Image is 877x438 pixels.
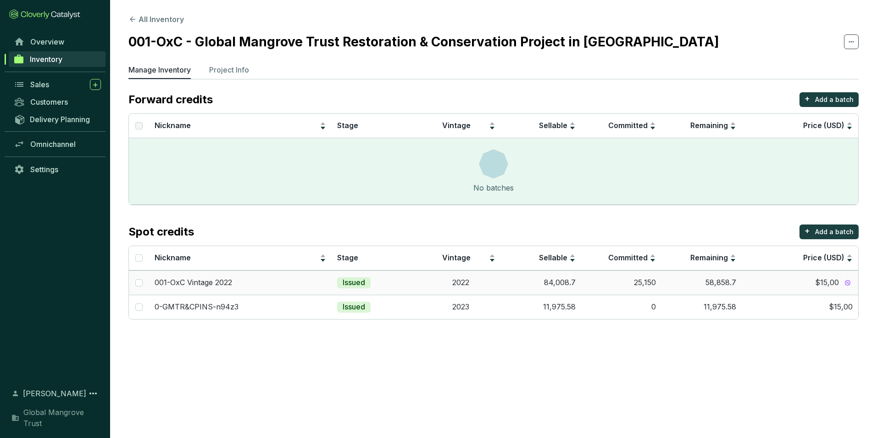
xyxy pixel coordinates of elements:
[337,253,358,262] span: Stage
[9,34,105,50] a: Overview
[815,227,854,236] p: Add a batch
[30,97,68,107] span: Customers
[332,246,421,270] th: Stage
[803,253,844,262] span: Price (USD)
[155,253,191,262] span: Nickname
[805,92,810,105] p: +
[30,37,64,46] span: Overview
[608,253,648,262] span: Committed
[9,51,105,67] a: Inventory
[128,14,184,25] button: All Inventory
[9,136,105,152] a: Omnichannel
[539,253,567,262] span: Sellable
[343,302,365,312] p: Issued
[343,278,365,288] p: Issued
[661,270,742,295] td: 58,858.7
[803,121,844,130] span: Price (USD)
[337,121,358,130] span: Stage
[128,225,194,239] p: Spot credits
[9,162,105,177] a: Settings
[742,295,858,319] td: $15,00
[501,295,581,319] td: 11,975.58
[473,182,514,193] div: No batches
[442,253,471,262] span: Vintage
[815,95,854,104] p: Add a batch
[608,121,648,130] span: Committed
[690,253,728,262] span: Remaining
[23,388,86,399] span: [PERSON_NAME]
[661,295,742,319] td: 11,975.58
[30,140,76,149] span: Omnichannel
[799,225,859,239] button: +Add a batch
[128,92,213,107] p: Forward credits
[128,32,719,51] h2: 001-OxC - Global Mangrove Trust Restoration & Conservation Project in [GEOGRAPHIC_DATA]
[501,270,581,295] td: 84,008.7
[9,94,105,110] a: Customers
[581,270,661,295] td: 25,150
[805,225,810,237] p: +
[581,295,661,319] td: 0
[155,278,232,288] p: 001-OxC Vintage 2022
[155,121,191,130] span: Nickname
[209,64,249,75] p: Project Info
[30,115,90,124] span: Delivery Planning
[421,270,501,295] td: 2022
[23,407,101,429] span: Global Mangrove Trust
[9,112,105,127] a: Delivery Planning
[799,92,859,107] button: +Add a batch
[30,55,62,64] span: Inventory
[30,165,58,174] span: Settings
[332,114,421,138] th: Stage
[815,278,839,288] span: $15,00
[9,77,105,92] a: Sales
[155,302,239,312] p: 0-GMTR&CPINS-n94z3
[442,121,471,130] span: Vintage
[690,121,728,130] span: Remaining
[539,121,567,130] span: Sellable
[128,64,191,75] p: Manage Inventory
[421,295,501,319] td: 2023
[30,80,49,89] span: Sales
